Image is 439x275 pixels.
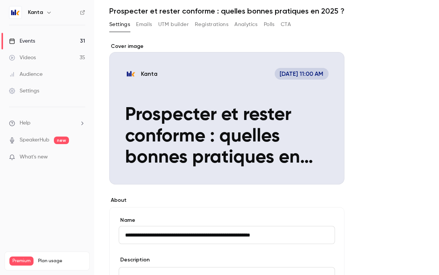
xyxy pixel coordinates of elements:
label: Name [119,217,335,224]
li: help-dropdown-opener [9,119,85,127]
span: new [54,137,69,144]
button: Analytics [234,18,258,31]
iframe: Noticeable Trigger [76,154,85,161]
div: Events [9,37,35,45]
button: UTM builder [158,18,189,31]
div: Videos [9,54,36,61]
button: Registrations [195,18,228,31]
a: SpeakerHub [20,136,49,144]
label: About [109,197,344,204]
span: Help [20,119,31,127]
button: Polls [264,18,275,31]
label: Cover image [109,43,344,50]
div: Audience [9,71,43,78]
span: Premium [9,257,34,266]
section: Cover image [109,43,344,184]
button: Emails [136,18,152,31]
button: Settings [109,18,130,31]
div: Settings [9,87,39,95]
h1: Prospecter et rester conforme : quelles bonnes pratiques en 2025 ? [109,6,424,15]
h6: Kanta [28,9,43,16]
span: What's new [20,153,48,161]
img: Kanta [9,6,21,18]
button: CTA [281,18,291,31]
label: Description [119,256,150,264]
span: Plan usage [38,258,85,264]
